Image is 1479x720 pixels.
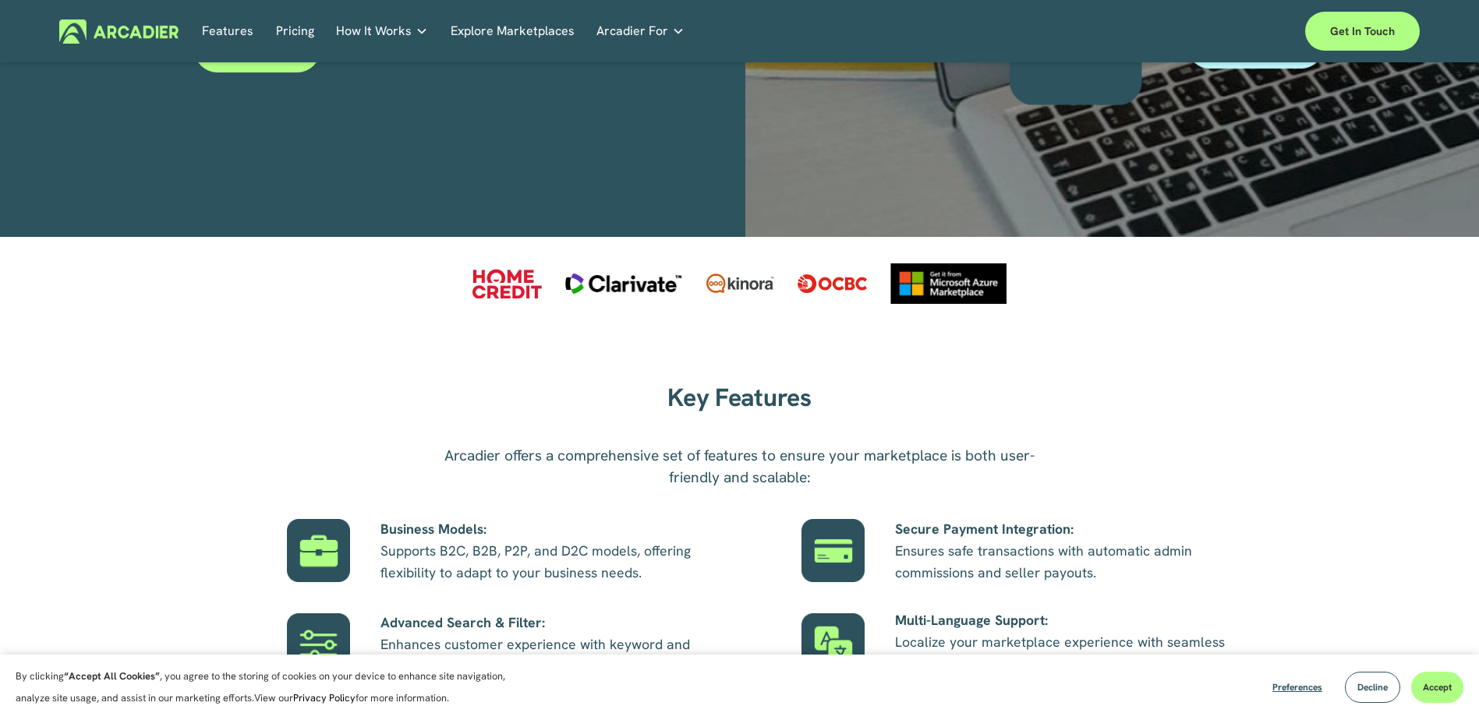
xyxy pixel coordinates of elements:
[596,20,668,42] span: Arcadier For
[895,611,1048,629] strong: Multi-Language Support:
[895,520,1074,538] strong: Secure Payment Integration:
[380,520,487,538] strong: Business Models:
[380,518,724,584] p: Supports B2C, B2B, P2P, and D2C models, offering flexibility to adapt to your business needs.
[1305,12,1420,51] a: Get in touch
[64,669,160,683] strong: “Accept All Cookies”
[16,665,522,709] p: By clicking , you agree to the storing of cookies on your device to enhance site navigation, anal...
[596,19,685,44] a: folder dropdown
[427,445,1051,489] p: Arcadier offers a comprehensive set of features to ensure your marketplace is both user-friendly ...
[895,609,1239,675] p: Localize your marketplace experience with seamless translations.
[667,381,811,414] strong: Key Features
[1357,681,1388,694] span: Decline
[895,518,1239,584] p: Ensures safe transactions with automatic admin commissions and seller payouts.
[202,19,253,44] a: Features
[380,612,724,677] p: Enhances customer experience with keyword and location-based search options.
[276,19,314,44] a: Pricing
[1401,645,1479,720] iframe: Chat Widget
[1261,672,1334,703] button: Preferences
[293,691,356,704] a: Privacy Policy
[1345,672,1400,703] button: Decline
[336,19,428,44] a: folder dropdown
[380,613,545,631] strong: Advanced Search & Filter:
[1272,681,1322,694] span: Preferences
[59,19,179,44] img: Arcadier
[336,20,412,42] span: How It Works
[451,19,575,44] a: Explore Marketplaces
